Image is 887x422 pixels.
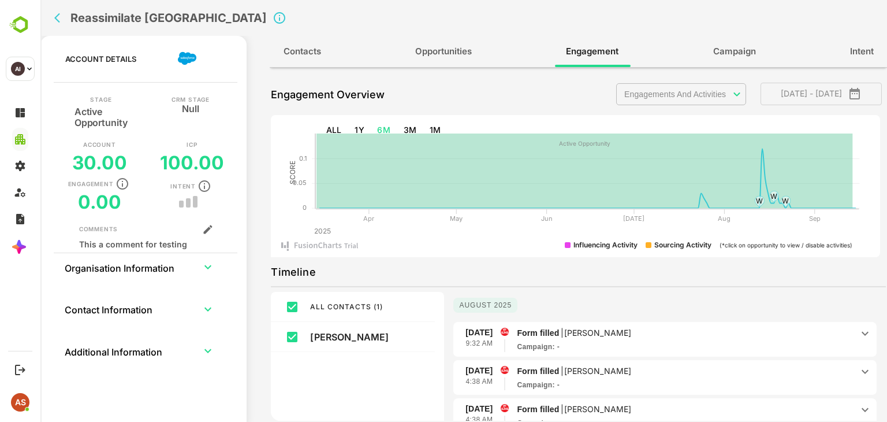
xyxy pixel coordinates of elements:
[476,327,832,352] div: Form filled|[PERSON_NAME] -
[310,120,329,141] button: 1Y
[524,366,591,376] p: [PERSON_NAME]
[426,376,453,388] p: 4:38 AM
[519,404,592,414] p: |
[159,342,176,360] button: expand row
[425,327,452,338] p: [DATE]
[159,258,176,276] button: expand row
[281,120,306,141] button: ALL
[476,365,812,377] p: Form filled
[24,337,148,365] th: Additional Information
[243,44,281,59] span: Contacts
[715,197,722,205] text: W
[323,214,334,223] text: Apr
[583,214,604,223] text: [DATE]
[730,192,737,201] text: W
[232,11,246,25] svg: Click to close Account details panel
[38,191,81,213] h5: 0.00
[519,140,570,147] text: Active Opportunity
[230,86,344,104] p: Engagement Overview
[729,86,832,101] span: [DATE] - [DATE]
[526,44,578,59] span: Engagement
[385,120,405,141] button: 1M
[28,181,73,187] p: Engagement
[524,328,591,338] p: [PERSON_NAME]
[11,393,29,412] div: AS
[274,227,290,235] text: 2025
[39,225,77,233] div: Comments
[262,203,266,212] text: 0
[584,90,687,99] p: Engagements And Activities
[141,102,159,112] h5: Null
[524,404,591,414] p: [PERSON_NAME]
[425,403,452,414] p: [DATE]
[359,120,381,141] button: 3M
[501,214,512,223] text: Jun
[476,403,812,416] p: Form filled
[34,102,87,128] h5: Active Opportunity
[252,179,266,187] text: 0.05
[12,362,28,377] button: Logout
[120,151,184,174] h5: 100.00
[476,342,519,352] p: -
[519,366,592,376] p: |
[159,301,176,318] button: expand row
[459,327,469,337] img: ilms.png
[519,328,592,338] p: |
[24,253,187,379] table: collapsible table
[137,49,156,68] img: salesforce.png
[30,11,226,25] h2: Reassimilate [GEOGRAPHIC_DATA]
[810,44,833,59] span: Intent
[11,9,28,27] button: back
[6,14,35,36] img: BambooboxLogoMark.f1c84d78b4c51b1a7b5f700c9845e183.svg
[476,365,832,390] div: Form filled|[PERSON_NAME] -
[25,54,96,64] p: Account Details
[131,97,169,102] p: CRM Stage
[459,403,469,413] img: ilms.png
[769,214,780,223] text: Sep
[533,240,597,250] div: Influencing Activity
[24,295,148,323] th: Contact Information
[741,197,748,205] text: W
[576,83,706,105] div: Engagements And Activities
[679,240,812,250] div: (*click on opportunity to view / disable activities)
[24,253,148,281] th: Organisation Information
[146,142,156,147] p: ICP
[476,327,812,339] p: Form filled
[159,200,162,203] button: trend
[375,44,431,59] span: Opportunities
[476,380,519,390] p: -
[259,154,266,162] text: 0.1
[11,62,25,76] div: AI
[332,120,355,141] button: 6M
[673,44,715,59] span: Campaign
[426,338,453,350] p: 9:32 AM
[409,214,422,223] text: May
[425,365,452,376] p: [DATE]
[459,365,469,375] img: ilms.png
[229,36,847,67] div: full width tabs example
[39,239,172,250] div: This a comment for testing
[230,263,275,282] p: Timeline
[413,298,477,313] p: August 2025
[614,240,671,250] div: Sourcing Activity
[270,331,374,343] p: [PERSON_NAME]
[270,302,342,311] span: ALL CONTACTS ( 1 )
[677,214,690,223] text: Aug
[32,151,87,174] h5: 30.00
[720,83,841,105] button: [DATE] - [DATE]
[130,183,155,189] p: Intent
[43,142,76,147] p: Account
[248,161,256,184] text: SCORE
[50,97,71,102] p: Stage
